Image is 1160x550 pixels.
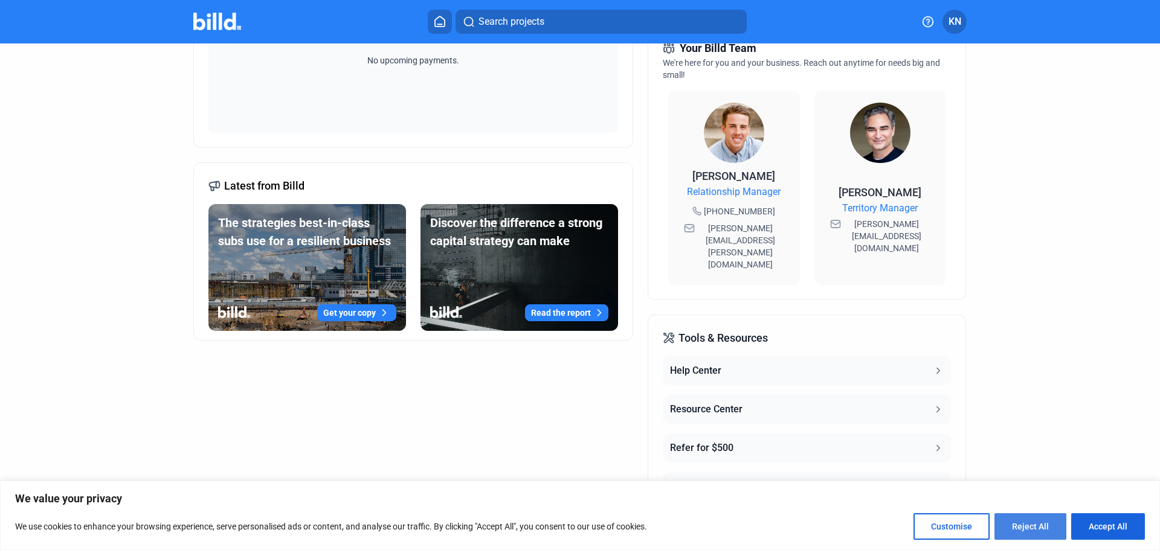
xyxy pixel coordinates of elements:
span: No upcoming payments. [359,54,467,66]
p: We use cookies to enhance your browsing experience, serve personalised ads or content, and analys... [15,519,647,534]
span: We're here for you and your business. Reach out anytime for needs big and small! [663,58,940,80]
button: Reject All [994,513,1066,540]
button: Resource Center [663,395,950,424]
span: [PERSON_NAME][EMAIL_ADDRESS][DOMAIN_NAME] [843,218,930,254]
div: Help Center [670,363,721,378]
span: Search projects [478,14,544,29]
button: Search projects [456,10,747,34]
div: The strategies best-in-class subs use for a resilient business [218,214,396,250]
span: KN [949,14,961,29]
button: KN [942,10,967,34]
button: Help Center [663,356,950,385]
div: Join our newsletter [670,479,754,494]
span: Tools & Resources [678,330,768,347]
button: Accept All [1071,513,1145,540]
p: We value your privacy [15,491,1145,506]
button: Get your copy [317,304,396,321]
button: Customise [913,513,990,540]
button: Join our newsletter [663,472,950,501]
button: Read the report [525,304,608,321]
div: Discover the difference a strong capital strategy can make [430,214,608,250]
img: Relationship Manager [704,103,764,163]
span: [PERSON_NAME][EMAIL_ADDRESS][PERSON_NAME][DOMAIN_NAME] [697,222,784,270]
span: Territory Manager [842,201,918,216]
span: [PERSON_NAME] [839,186,921,199]
span: [PERSON_NAME] [692,170,775,182]
span: Latest from Billd [224,177,304,194]
img: Territory Manager [850,103,910,163]
span: [PHONE_NUMBER] [704,205,775,217]
div: Refer for $500 [670,441,733,455]
button: Refer for $500 [663,433,950,462]
img: Billd Company Logo [193,13,241,30]
span: Relationship Manager [687,185,781,199]
div: Resource Center [670,402,743,417]
span: Your Billd Team [680,40,756,57]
